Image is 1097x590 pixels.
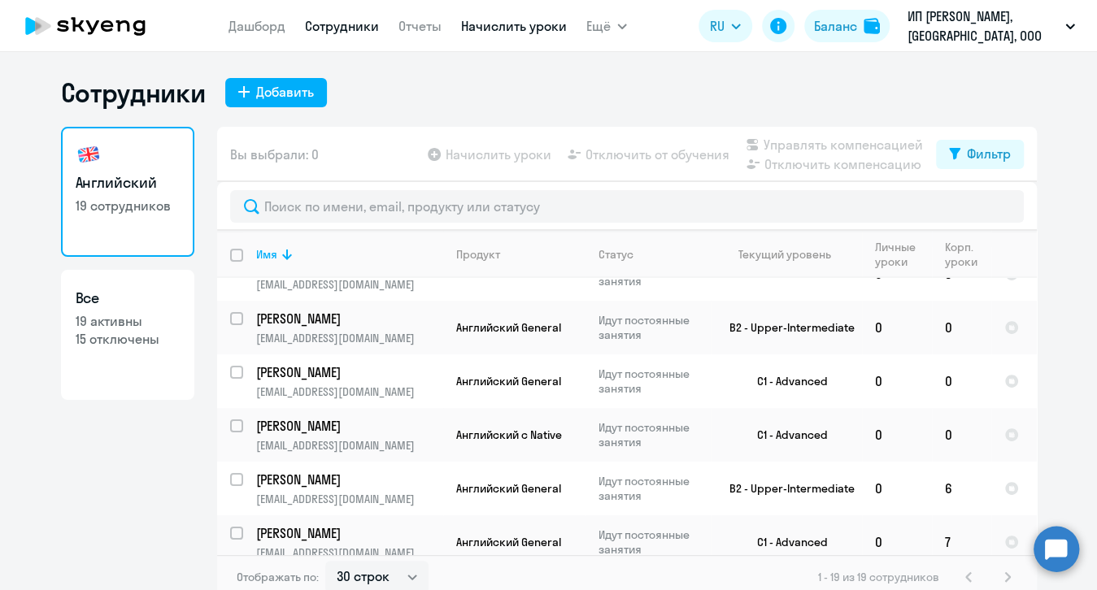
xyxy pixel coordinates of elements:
td: 0 [862,462,932,515]
td: B2 - Upper-Intermediate [711,301,862,354]
p: Идут постоянные занятия [599,420,710,449]
a: [PERSON_NAME] [256,363,442,381]
div: Фильтр [967,144,1011,163]
div: Добавить [256,82,314,102]
td: 6 [932,462,991,515]
td: 0 [862,515,932,569]
span: Вы выбрали: 0 [230,145,319,164]
button: Добавить [225,78,327,107]
td: B2 - Upper-Intermediate [711,462,862,515]
div: Имя [256,247,442,262]
div: Статус [599,247,633,262]
p: [EMAIL_ADDRESS][DOMAIN_NAME] [256,492,442,506]
div: Имя [256,247,277,262]
p: ИП [PERSON_NAME], [GEOGRAPHIC_DATA], ООО [908,7,1059,46]
td: 0 [862,408,932,462]
p: [PERSON_NAME] [256,310,440,328]
h3: Английский [76,172,180,193]
td: C1 - Advanced [711,408,862,462]
a: Дашборд [229,18,285,34]
p: [PERSON_NAME] [256,524,440,542]
td: 7 [932,515,991,569]
div: Текущий уровень [738,247,831,262]
p: Идут постоянные занятия [599,527,710,557]
div: Текущий уровень [724,247,861,262]
p: Идут постоянные занятия [599,313,710,342]
span: Английский с Native [456,427,562,442]
p: 15 отключены [76,330,180,348]
p: [EMAIL_ADDRESS][DOMAIN_NAME] [256,545,442,560]
span: Английский General [456,374,561,388]
h3: Все [76,288,180,309]
div: Баланс [814,16,857,36]
p: [EMAIL_ADDRESS][DOMAIN_NAME] [256,277,442,292]
a: [PERSON_NAME] [256,524,442,542]
p: Идут постоянные занятия [599,474,710,503]
button: Балансbalance [804,10,890,42]
a: Английский19 сотрудников [61,127,194,257]
td: 0 [862,354,932,408]
td: C1 - Advanced [711,354,862,408]
img: balance [864,18,880,34]
a: Сотрудники [305,18,379,34]
button: Ещё [586,10,627,42]
span: RU [710,16,725,36]
button: ИП [PERSON_NAME], [GEOGRAPHIC_DATA], ООО [899,7,1083,46]
span: Английский General [456,535,561,549]
td: 0 [862,301,932,354]
td: 0 [932,354,991,408]
p: 19 сотрудников [76,197,180,215]
p: [PERSON_NAME] [256,363,440,381]
span: Ещё [586,16,611,36]
a: Отчеты [398,18,442,34]
h1: Сотрудники [61,76,206,109]
a: [PERSON_NAME] [256,310,442,328]
span: Английский General [456,481,561,496]
td: 0 [932,408,991,462]
span: Отображать по: [237,570,319,584]
div: Личные уроки [875,240,931,269]
span: 1 - 19 из 19 сотрудников [818,570,939,584]
p: Идут постоянные занятия [599,367,710,396]
a: [PERSON_NAME] [256,471,442,488]
input: Поиск по имени, email, продукту или статусу [230,190,1024,223]
p: [EMAIL_ADDRESS][DOMAIN_NAME] [256,331,442,345]
a: Все19 активны15 отключены [61,270,194,400]
a: [PERSON_NAME] [256,417,442,435]
span: Английский General [456,320,561,335]
button: RU [699,10,752,42]
p: [PERSON_NAME] [256,471,440,488]
div: Корп. уроки [945,240,990,269]
img: english [76,141,102,167]
a: Начислить уроки [461,18,567,34]
p: 19 активны [76,312,180,330]
td: 0 [932,301,991,354]
button: Фильтр [936,140,1024,169]
p: [EMAIL_ADDRESS][DOMAIN_NAME] [256,384,442,399]
div: Продукт [456,247,500,262]
p: [PERSON_NAME] [256,417,440,435]
td: C1 - Advanced [711,515,862,569]
p: [EMAIL_ADDRESS][DOMAIN_NAME] [256,438,442,453]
